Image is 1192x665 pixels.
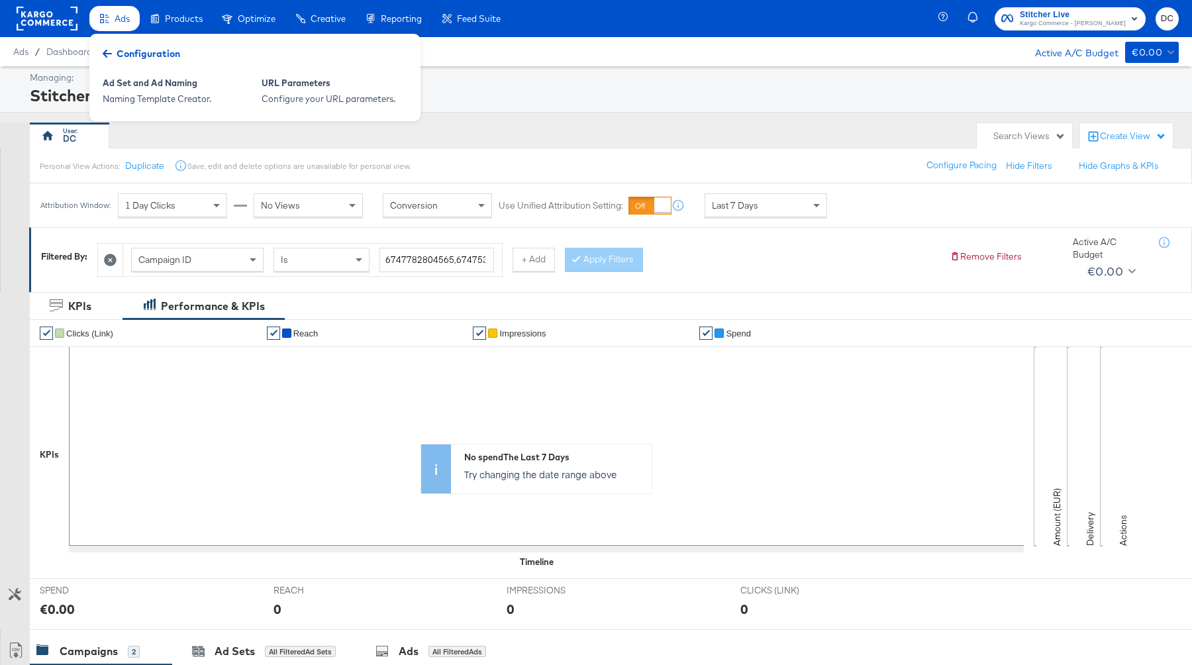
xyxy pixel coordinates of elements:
[726,329,751,338] span: Spend
[1100,130,1166,143] div: Create View
[464,468,645,481] p: Try changing the date range above
[1125,42,1179,63] button: €0.00
[273,599,281,619] div: 0
[1020,19,1126,29] span: Kargo Commerce - [PERSON_NAME]
[1020,8,1126,22] span: Stitcher Live
[28,46,46,57] span: /
[1021,42,1118,62] div: Active A/C Budget
[267,327,280,340] a: ✔
[740,599,748,619] div: 0
[740,584,840,597] span: CLICKS (LINK)
[273,584,373,597] span: REACH
[161,299,265,314] div: Performance & KPIs
[165,13,203,24] span: Products
[499,199,623,212] label: Use Unified Attribution Setting:
[40,161,120,172] div: Personal View Actions:
[125,199,175,211] span: 1 Day Clicks
[238,13,275,24] span: Optimize
[40,584,139,597] span: SPEND
[1073,236,1146,260] div: Active A/C Budget
[1132,44,1162,61] div: €0.00
[40,599,75,619] div: €0.00
[261,199,300,211] span: No Views
[507,584,606,597] span: IMPRESSIONS
[507,599,515,619] div: 0
[381,13,422,24] span: Reporting
[187,161,411,172] div: Save, edit and delete options are unavailable for personal view.
[1006,160,1052,172] button: Hide Filters
[464,451,645,464] div: No spend The Last 7 Days
[30,72,1175,84] div: Managing:
[265,646,336,658] div: All Filtered Ad Sets
[215,644,255,659] div: Ad Sets
[281,254,288,266] span: Is
[30,84,1175,107] div: Stitcher Live
[995,7,1146,30] button: Stitcher LiveKargo Commerce - [PERSON_NAME]
[311,13,346,24] span: Creative
[293,329,319,338] span: Reach
[1087,262,1123,281] div: €0.00
[125,160,164,172] button: Duplicate
[457,13,501,24] span: Feed Suite
[1156,7,1179,30] button: DC
[499,329,546,338] span: Impressions
[1161,11,1173,26] span: DC
[699,327,713,340] a: ✔
[1082,261,1138,282] button: €0.00
[68,299,91,314] div: KPIs
[399,644,419,659] div: Ads
[950,250,1022,263] button: Remove Filters
[428,646,486,658] div: All Filtered Ads
[115,13,130,24] span: Ads
[63,132,76,145] div: DC
[128,646,140,658] div: 2
[40,201,111,210] div: Attribution Window:
[473,327,486,340] a: ✔
[712,199,758,211] span: Last 7 Days
[40,327,53,340] a: ✔
[1079,160,1159,172] button: Hide Graphs & KPIs
[13,46,28,57] span: Ads
[41,250,87,263] div: Filtered By:
[513,248,555,272] button: + Add
[917,154,1006,178] button: Configure Pacing
[379,248,494,272] input: Enter a search term
[60,644,118,659] div: Campaigns
[46,46,92,57] a: Dashboard
[66,329,113,338] span: Clicks (Link)
[138,254,191,266] span: Campaign ID
[993,130,1066,142] div: Search Views
[390,199,438,211] span: Conversion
